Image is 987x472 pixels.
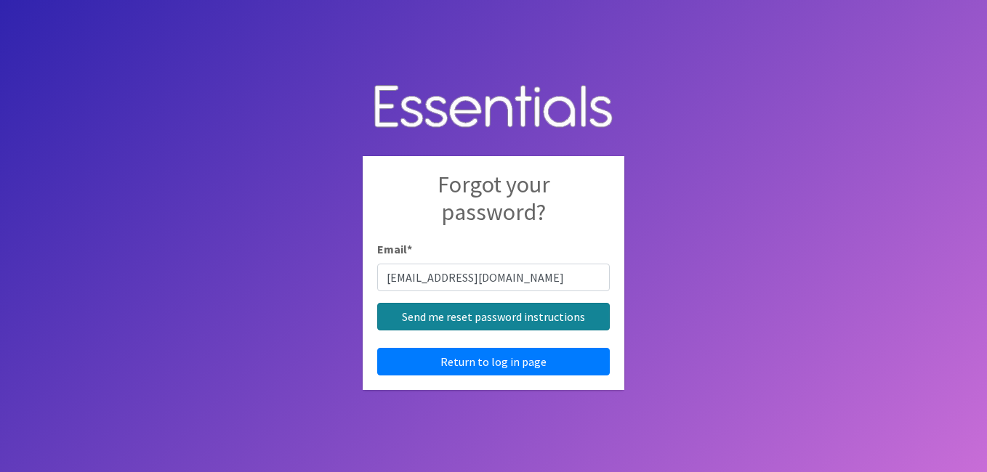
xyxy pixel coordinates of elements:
a: Return to log in page [377,348,610,375]
abbr: required [407,242,412,256]
img: Human Essentials [363,70,624,145]
h2: Forgot your password? [377,171,610,241]
label: Email [377,240,412,258]
input: Send me reset password instructions [377,303,610,330]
